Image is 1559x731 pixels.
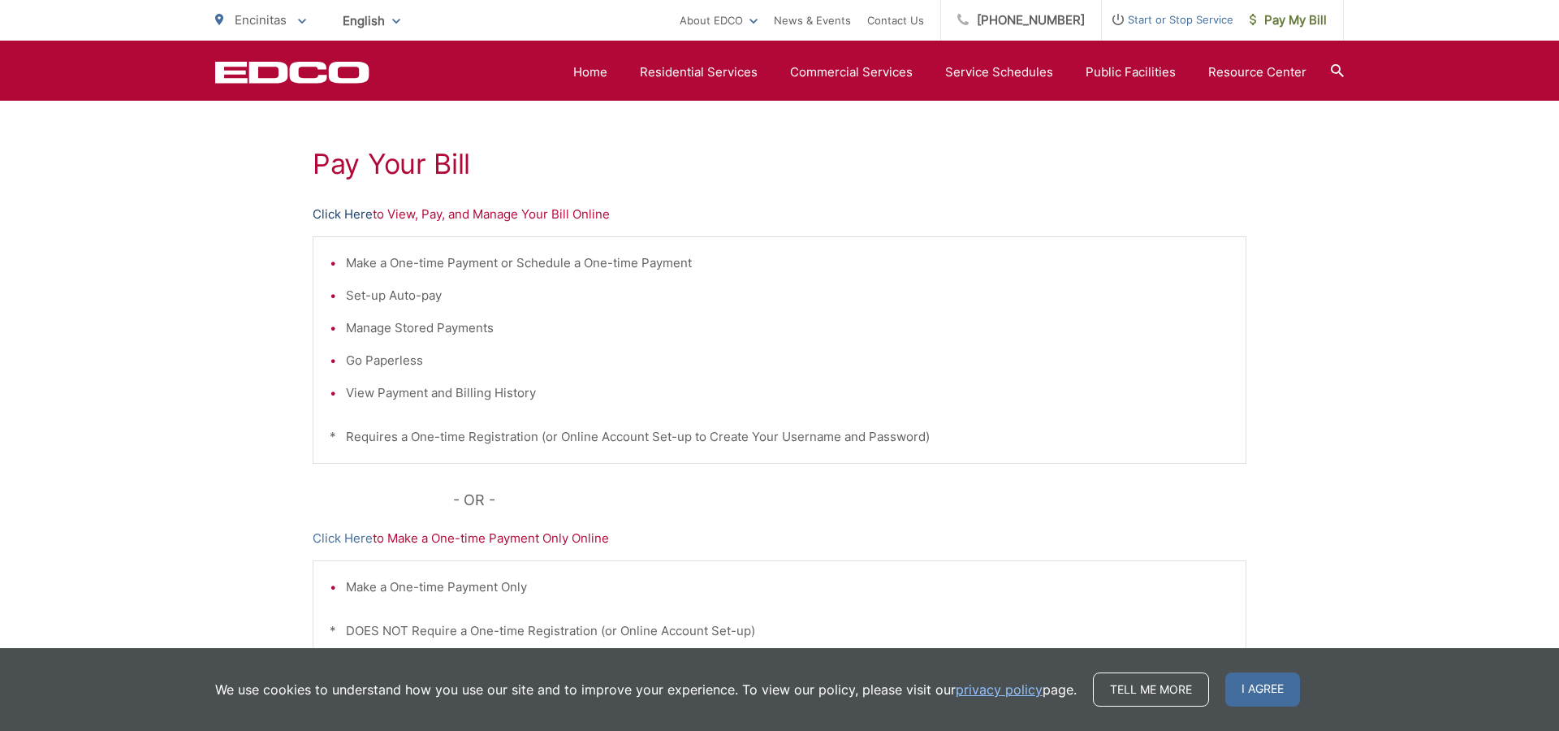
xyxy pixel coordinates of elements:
a: Resource Center [1208,63,1306,82]
span: Encinitas [235,12,287,28]
a: Service Schedules [945,63,1053,82]
li: View Payment and Billing History [346,383,1229,403]
li: Manage Stored Payments [346,318,1229,338]
li: Set-up Auto-pay [346,286,1229,305]
p: We use cookies to understand how you use our site and to improve your experience. To view our pol... [215,680,1077,699]
li: Make a One-time Payment or Schedule a One-time Payment [346,253,1229,273]
a: Public Facilities [1086,63,1176,82]
p: to View, Pay, and Manage Your Bill Online [313,205,1246,224]
p: * Requires a One-time Registration (or Online Account Set-up to Create Your Username and Password) [330,427,1229,447]
li: Go Paperless [346,351,1229,370]
a: About EDCO [680,11,758,30]
a: Contact Us [867,11,924,30]
h1: Pay Your Bill [313,148,1246,180]
p: * DOES NOT Require a One-time Registration (or Online Account Set-up) [330,621,1229,641]
span: English [330,6,412,35]
a: Tell me more [1093,673,1209,707]
a: Residential Services [640,63,758,82]
a: privacy policy [956,680,1043,699]
span: I agree [1225,673,1300,707]
a: Commercial Services [790,63,913,82]
p: to Make a One-time Payment Only Online [313,529,1246,548]
a: Click Here [313,205,373,224]
a: EDCD logo. Return to the homepage. [215,61,369,84]
a: News & Events [774,11,851,30]
a: Click Here [313,529,373,548]
span: Pay My Bill [1250,11,1327,30]
li: Make a One-time Payment Only [346,577,1229,597]
a: Home [573,63,607,82]
p: - OR - [453,488,1247,513]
